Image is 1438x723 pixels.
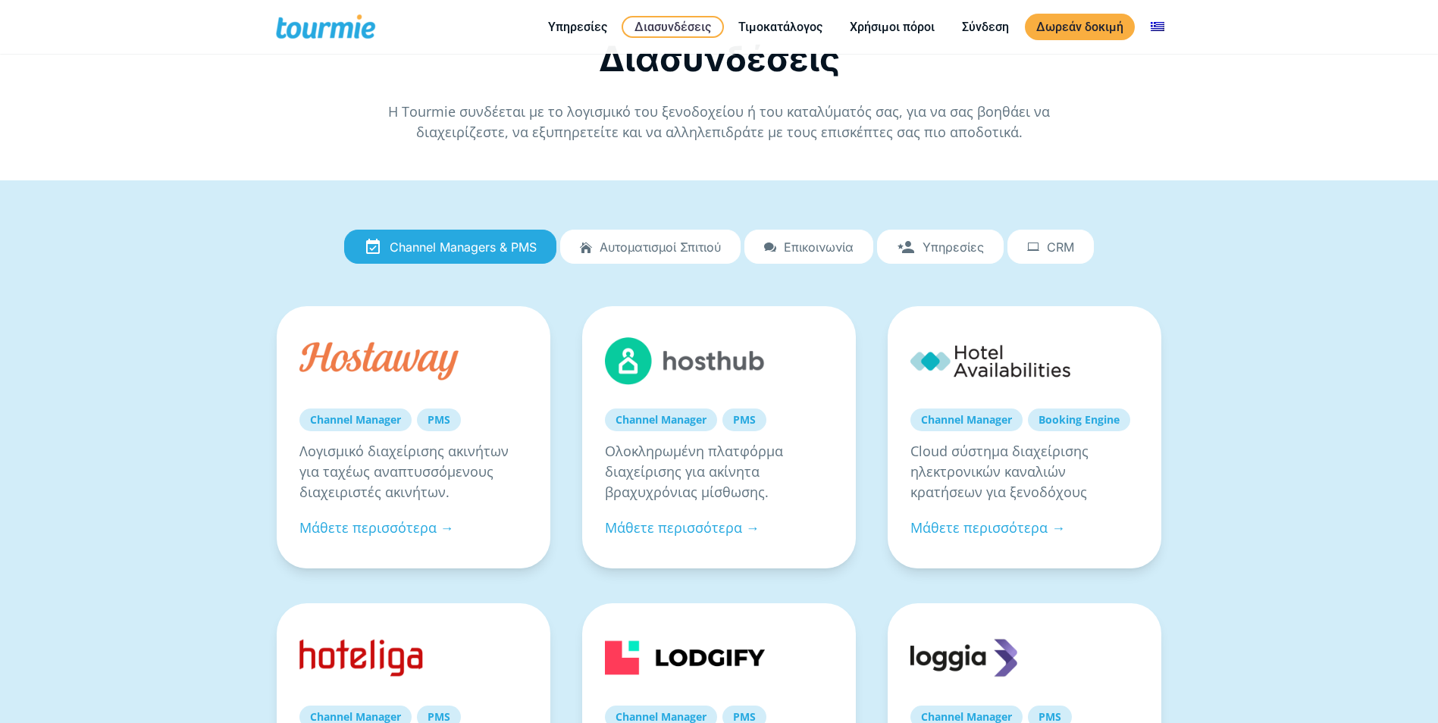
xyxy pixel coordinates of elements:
[838,17,946,36] a: Χρήσιμοι πόροι
[299,441,528,502] p: Λογισμικό διαχείρισης ακινήτων για ταχέως αναπτυσσόμενους διαχειριστές ακινήτων.
[1047,240,1074,254] span: CRM
[1007,230,1094,264] a: CRM
[605,441,833,502] p: Ολοκληρωμένη πλατφόρμα διαχείρισης για ακίνητα βραχυχρόνιας μίσθωσης.
[951,17,1020,36] a: Σύνδεση
[299,408,412,431] a: Channel Manager
[1025,14,1135,40] a: Δωρεάν δοκιμή
[877,230,1004,264] a: Υπηρεσίες
[910,441,1139,502] p: Cloud σύστημα διαχείρισης ηλεκτρονικών καναλιών κρατήσεων για ξενοδόχους
[600,240,721,254] span: Αυτοματισμοί Σπιτιού
[560,230,741,264] a: Αυτοματισμοί Σπιτιού
[622,16,724,38] a: Διασυνδέσεις
[727,17,834,36] a: Τιμοκατάλογος
[344,230,556,264] a: Channel Managers & PMS
[605,408,717,431] a: Channel Manager
[722,408,766,431] a: PMS
[910,408,1023,431] a: Channel Manager
[537,17,619,36] a: Υπηρεσίες
[605,518,760,537] a: Μάθετε περισσότερα →
[388,102,1050,141] span: Η Tourmie συνδέεται με το λογισμικό του ξενοδοχείου ή του καταλύματός σας, για να σας βοηθάει να ...
[784,240,854,254] span: Επικοινωνία
[744,230,873,264] a: Επικοινωνία
[390,240,537,254] span: Channel Managers & PMS
[299,518,454,537] a: Μάθετε περισσότερα →
[599,37,840,80] span: Διασυνδέσεις
[417,408,461,431] a: PMS
[910,518,1065,537] a: Μάθετε περισσότερα →
[923,240,984,254] span: Υπηρεσίες
[1028,408,1130,431] a: Booking Engine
